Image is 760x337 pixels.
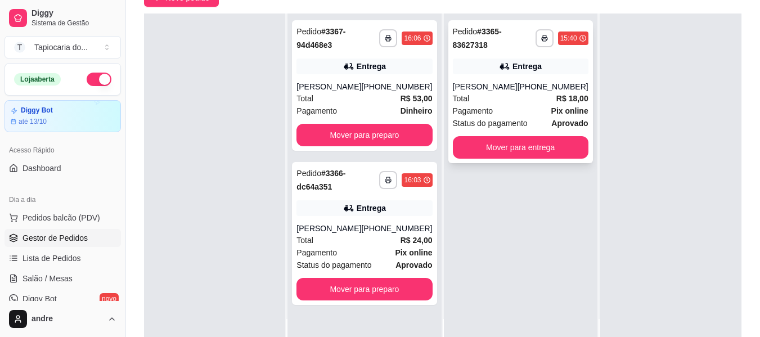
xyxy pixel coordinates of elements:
[34,42,88,53] div: Tapiocaria do ...
[5,305,121,332] button: andre
[361,81,432,92] div: [PHONE_NUMBER]
[512,61,542,72] div: Entrega
[395,260,432,269] strong: aprovado
[453,117,528,129] span: Status do pagamento
[23,293,57,304] span: Diggy Bot
[401,106,433,115] strong: Dinheiro
[14,42,25,53] span: T
[5,290,121,308] a: Diggy Botnovo
[401,94,433,103] strong: R$ 53,00
[5,5,121,32] a: DiggySistema de Gestão
[296,105,337,117] span: Pagamento
[296,246,337,259] span: Pagamento
[5,36,121,59] button: Select a team
[5,209,121,227] button: Pedidos balcão (PDV)
[23,253,81,264] span: Lista de Pedidos
[453,81,518,92] div: [PERSON_NAME]
[357,203,386,214] div: Entrega
[19,117,47,126] article: até 13/10
[453,27,478,36] span: Pedido
[401,236,433,245] strong: R$ 24,00
[395,248,432,257] strong: Pix online
[453,92,470,105] span: Total
[21,106,53,115] article: Diggy Bot
[296,259,371,271] span: Status do pagamento
[296,278,432,300] button: Mover para preparo
[556,94,588,103] strong: R$ 18,00
[87,73,111,86] button: Alterar Status
[296,124,432,146] button: Mover para preparo
[5,100,121,132] a: Diggy Botaté 13/10
[296,169,321,178] span: Pedido
[296,27,321,36] span: Pedido
[296,27,345,50] strong: # 3367-94d468e3
[453,105,493,117] span: Pagamento
[23,163,61,174] span: Dashboard
[5,269,121,287] a: Salão / Mesas
[5,141,121,159] div: Acesso Rápido
[5,191,121,209] div: Dia a dia
[296,92,313,105] span: Total
[361,223,432,234] div: [PHONE_NUMBER]
[23,212,100,223] span: Pedidos balcão (PDV)
[32,314,103,324] span: andre
[32,19,116,28] span: Sistema de Gestão
[296,223,361,234] div: [PERSON_NAME]
[551,106,588,115] strong: Pix online
[23,232,88,244] span: Gestor de Pedidos
[404,34,421,43] div: 16:06
[5,249,121,267] a: Lista de Pedidos
[32,8,116,19] span: Diggy
[453,136,588,159] button: Mover para entrega
[23,273,73,284] span: Salão / Mesas
[14,73,61,86] div: Loja aberta
[404,176,421,185] div: 16:03
[5,159,121,177] a: Dashboard
[357,61,386,72] div: Entrega
[296,234,313,246] span: Total
[5,229,121,247] a: Gestor de Pedidos
[551,119,588,128] strong: aprovado
[560,34,577,43] div: 15:40
[453,27,502,50] strong: # 3365-83627318
[296,169,345,191] strong: # 3366-dc64a351
[296,81,361,92] div: [PERSON_NAME]
[518,81,588,92] div: [PHONE_NUMBER]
